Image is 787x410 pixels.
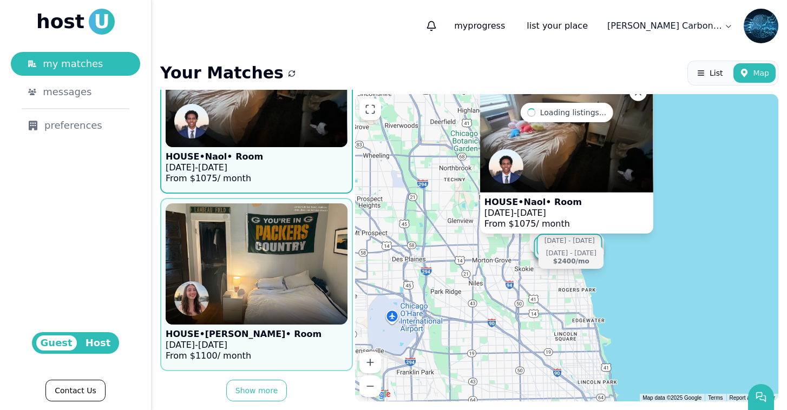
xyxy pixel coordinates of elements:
[601,15,739,37] a: [PERSON_NAME] Carbonati
[359,352,381,373] button: Zoom in
[642,395,701,401] span: Map data ©2025 Google
[36,11,84,32] span: host
[28,118,123,133] div: preferences
[166,162,195,173] span: [DATE]
[358,387,393,401] img: Google
[11,52,140,76] a: my matches
[160,21,353,194] a: HOUSENaol Worku avatarHOUSE•Naol• Room[DATE]-[DATE]From $1075/ month
[166,340,195,350] span: [DATE]
[607,19,722,32] p: [PERSON_NAME] Carbonati
[45,380,105,401] a: Contact Us
[156,197,357,330] img: HOUSE
[753,68,769,78] span: Map
[81,335,115,351] span: Host
[730,395,775,401] a: Report a map error
[359,375,381,397] button: Zoom out
[43,56,103,71] span: my matches
[518,15,596,37] a: list your place
[546,249,596,257] div: [DATE] - [DATE]
[166,173,263,184] p: From $ 1075 / month
[166,340,322,351] p: -
[480,77,653,193] img: HOUSE
[445,15,514,37] p: progress
[708,395,723,401] a: Terms (opens in new tab)
[166,162,263,173] p: -
[552,245,588,253] div: $1100 /mo
[540,107,607,118] span: Loading listings...
[484,208,582,219] p: -
[36,9,115,35] a: hostU
[166,351,322,361] p: From $ 1100 / month
[160,63,284,83] h1: Your Matches
[174,281,209,316] img: Chloe Gronsbell avatar
[489,149,523,184] img: Naol Worku avatar
[43,84,91,100] span: messages
[358,387,393,401] a: Open this area in Google Maps (opens a new window)
[517,208,546,218] span: [DATE]
[484,208,514,218] span: [DATE]
[166,329,322,340] p: HOUSE • [PERSON_NAME] • Room
[359,98,381,120] button: Enter fullscreen
[454,21,468,31] span: my
[160,198,353,371] a: HOUSEChloe Gronsbell avatarHOUSE•[PERSON_NAME]• Room[DATE]-[DATE]From $1100/ month
[36,335,77,351] span: Guest
[166,151,263,162] p: HOUSE • Naol • Room
[710,68,723,78] span: List
[690,63,729,83] button: List
[226,380,287,401] button: Show more
[11,114,140,137] a: preferences
[198,162,227,173] span: [DATE]
[484,197,582,208] p: HOUSE • Naol • Room
[89,9,115,35] span: U
[11,80,140,104] a: messages
[174,104,209,138] img: Naol Worku avatar
[545,237,595,245] div: [DATE] - [DATE]
[553,257,589,266] div: $2400 /mo
[198,340,227,350] span: [DATE]
[744,9,778,43] img: Andrea Carbonati avatar
[480,77,653,234] a: HOUSENaol Worku avatarHOUSE•Naol• Room[DATE]-[DATE]From $1075/ month
[733,63,776,83] button: Map
[484,219,582,229] p: From $ 1075 / month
